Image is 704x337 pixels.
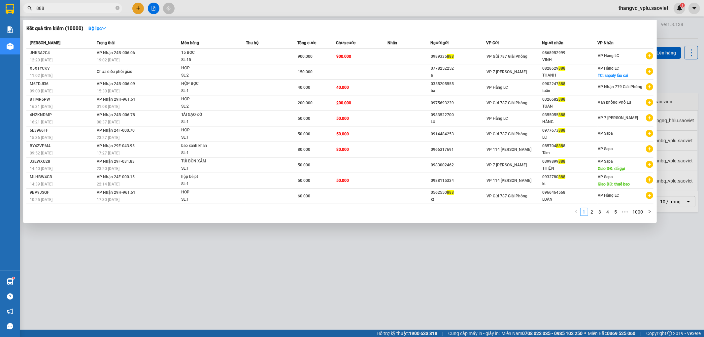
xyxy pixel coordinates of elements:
button: left [572,208,580,216]
span: VP Nhận 29H-961.61 [97,97,135,102]
span: ••• [620,208,630,216]
span: 50.000 [298,178,310,183]
div: TUẤN [542,103,597,110]
div: 4HZKNDMP [30,112,95,118]
span: 888 [558,97,565,102]
div: HỘP [181,127,231,134]
span: down [102,26,106,31]
div: 6E3966FF [30,127,95,134]
div: X5XTYCKV [30,65,95,72]
div: kt [542,181,597,187]
span: VP Gửi [486,41,499,45]
span: 888 [558,113,565,117]
span: Thu hộ [246,41,258,45]
div: THIỆN [542,165,597,172]
span: 17:30 [DATE] [97,197,119,202]
div: tuấn [542,87,597,94]
h3: Kết quả tìm kiếm ( 10000 ) [26,25,83,32]
span: notification [7,308,13,315]
span: 80.000 [298,147,310,152]
span: 50.000 [298,132,310,136]
span: VP Nhận 29H-961.61 [97,190,135,195]
span: plus-circle [646,83,653,90]
span: VP Hàng LC [598,53,620,58]
span: 60.000 [298,194,310,198]
div: 0326682 [542,96,597,103]
a: 1 [581,208,588,216]
div: TÚI BÒN XÁM [181,158,231,165]
input: Tìm tên, số ĐT hoặc mã đơn [36,5,114,12]
strong: Bộ lọc [88,26,106,31]
div: 0975693239 [431,100,486,107]
span: Người nhận [542,41,563,45]
span: 200.000 [336,101,351,105]
span: VP Sapa [598,131,613,136]
span: 23:20 [DATE] [97,166,119,171]
div: LƠ [542,134,597,141]
span: VP Hàng LC [486,85,508,90]
li: 5 [612,208,620,216]
span: VP Gửi 787 Giải Phóng [486,101,527,105]
img: solution-icon [7,26,14,33]
div: 0932780 [542,174,597,181]
span: 900.000 [298,54,313,59]
div: 0562550 [431,189,486,196]
span: 01:08 [DATE] [97,104,119,109]
div: 0399899 [542,158,597,165]
span: VP Nhận 24F-000.15 [97,175,135,179]
div: HẰNG [542,118,597,125]
div: HỘP [181,96,231,103]
div: SL: 1 [181,150,231,157]
span: VP Nhận 779 Giải Phóng [598,84,643,89]
div: 0983002462 [431,162,486,169]
div: VINH [542,56,597,63]
span: 16:21 [DATE] [30,120,52,124]
div: 0966317691 [431,146,486,153]
div: 0902247 [542,81,597,87]
li: Next 5 Pages [620,208,630,216]
div: HOP [181,189,231,196]
div: 15 BOC [181,49,231,56]
span: 50.000 [336,178,349,183]
span: 888 [558,128,565,133]
span: close-circle [116,6,119,10]
span: plus-circle [646,68,653,75]
span: question-circle [7,293,13,300]
a: 1000 [631,208,645,216]
span: plus-circle [646,192,653,199]
span: plus-circle [646,130,653,137]
li: Next Page [646,208,654,216]
div: LUÂN [542,196,597,203]
div: kt [431,196,486,203]
div: SL: 1 [181,181,231,188]
span: VP 114 [PERSON_NAME] [486,147,531,152]
span: VP Gửi 787 Giải Phóng [486,54,527,59]
span: 15:36 [DATE] [30,135,52,140]
span: 16:31 [DATE] [30,104,52,109]
div: SL: 2 [181,72,231,79]
span: 888 [556,144,563,148]
span: VP 114 [PERSON_NAME] [486,178,531,183]
a: 3 [596,208,604,216]
div: 0355055 [542,112,597,118]
div: SL: 15 [181,56,231,64]
div: Tâm [542,150,597,156]
div: SL: 1 [181,196,231,203]
li: 1000 [630,208,646,216]
span: 15:30 [DATE] [97,89,119,93]
img: logo-vxr [6,4,14,14]
span: VP Nhận 24B-006.06 [97,51,135,55]
span: 22:14 [DATE] [97,182,119,186]
span: 888 [558,175,565,179]
span: left [574,210,578,214]
span: 19:02 [DATE] [97,58,119,62]
span: Trạng thái [97,41,115,45]
span: Chưa cước [336,41,355,45]
span: 50.000 [336,132,349,136]
a: 2 [588,208,596,216]
span: 14:40 [DATE] [30,166,52,171]
div: MLHBW4GB [30,174,95,181]
div: J3EWXU28 [30,158,95,165]
span: Nhãn [387,41,397,45]
div: 0778252252 [431,65,486,72]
